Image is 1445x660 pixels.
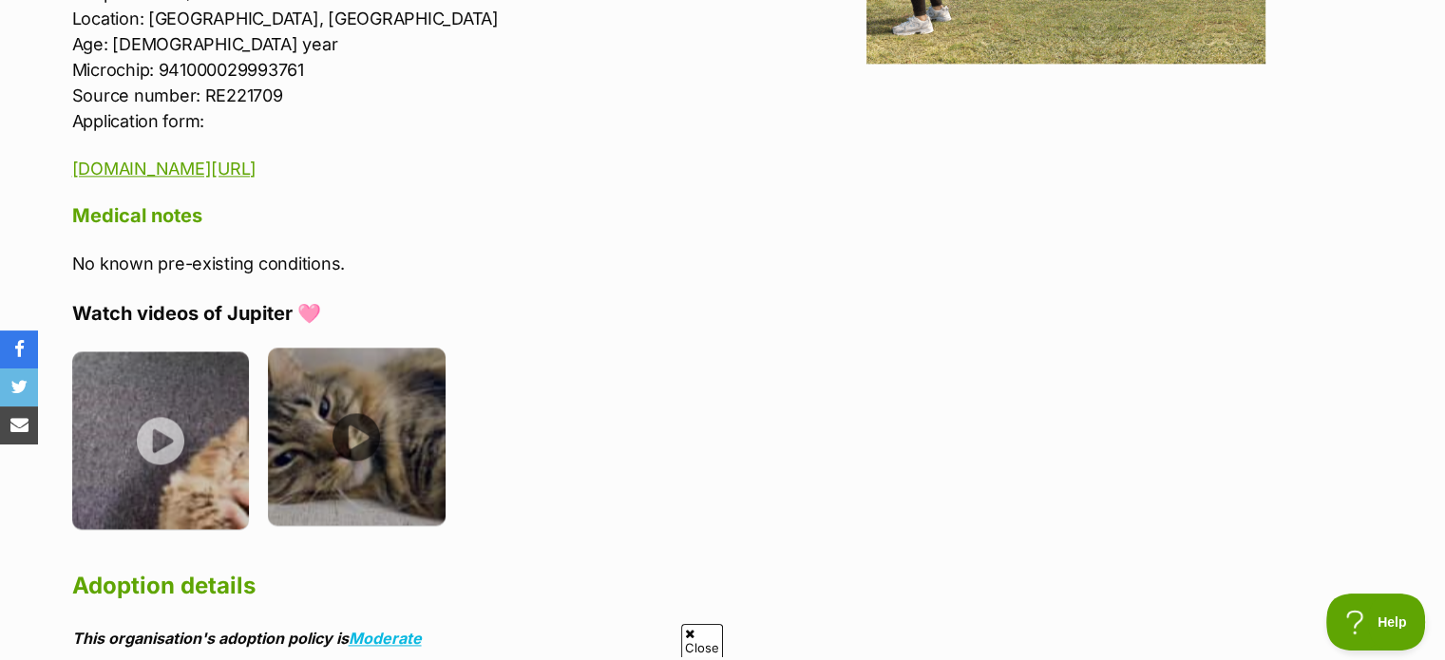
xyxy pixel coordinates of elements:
p: No known pre-existing conditions. [72,251,857,276]
h4: Watch videos of Jupiter 🩷 [72,301,857,326]
img: exmqgypoenjcgcnkv9h1.jpg [268,348,446,525]
h4: Medical notes [72,203,857,228]
h2: Adoption details [72,565,857,607]
div: This organisation's adoption policy is [72,630,857,647]
span: Close [681,624,723,657]
img: iad2ehp9jmeisudwpxrm.jpg [72,351,250,529]
a: [DOMAIN_NAME][URL] [72,159,257,179]
a: Moderate [349,629,422,648]
iframe: Help Scout Beacon - Open [1326,594,1426,651]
